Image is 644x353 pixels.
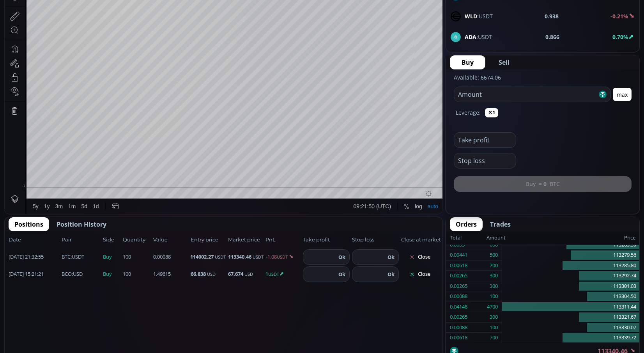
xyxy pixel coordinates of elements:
div: 500 [490,250,498,260]
div: Volume [25,28,42,34]
b: -0.21% [610,12,628,20]
div: 1y [39,314,45,320]
span: 0.00088 [153,253,188,261]
div: 100 [490,323,498,333]
label: Leverage: [456,108,481,117]
span: [DATE] 15:21:21 [9,270,59,278]
b: 0.70% [612,33,628,41]
div: 113330.07 [502,323,639,333]
div: 0.00441 [450,250,467,260]
span: [DATE] 21:32:55 [9,253,59,261]
div: Compare [105,4,127,11]
small: USD [207,271,216,277]
button: Positions [9,217,49,231]
span: :USDT [62,253,84,261]
b: 0.866 [545,33,559,41]
span: :USDT [465,12,493,20]
div:  [7,104,13,112]
small: USD [244,271,253,277]
div: 0.00265 [450,271,467,281]
div: 4700 [487,302,498,312]
b: 113340.46 [228,253,251,260]
div: 0.00265 [450,281,467,291]
span: Sell [499,58,510,67]
div: 113285.80 [502,261,639,271]
div: Toggle Auto Scale [420,309,436,324]
span: Buy [103,253,120,261]
button: ✕1 [485,108,498,117]
div: 0.00618 [450,261,467,271]
span: Position History [57,220,106,229]
div: 3m [51,314,58,320]
div: 1D [38,18,50,25]
small: USDT [253,254,264,260]
button: 09:21:50 (UTC) [346,309,389,324]
div: 113279.56 [502,250,639,261]
div: auto [423,314,433,320]
button: Sell [487,55,521,69]
span: 100 [123,253,151,261]
div: 300 [490,312,498,322]
span: Buy [462,58,474,67]
div: BTC [25,18,38,25]
button: Close [401,251,439,263]
div: 113269.59 [502,240,639,250]
small: USDT [268,271,279,277]
span: Quantity [123,236,151,244]
span: Market price [228,236,263,244]
div: 0.00088 [450,323,467,333]
small: USDT [277,254,288,260]
div: Total [450,233,487,243]
span: -1.08 [266,253,301,261]
div: Market open [80,18,87,25]
div: 0.00618 [450,333,467,343]
div: 113292.74 [502,271,639,281]
span: Buy [103,270,120,278]
b: BCO [62,270,72,277]
div: 0.00088 [450,291,467,302]
b: BTC [62,253,71,260]
span: Positions [14,220,43,229]
div: log [410,314,418,320]
div: 113321.67 [502,312,639,323]
button: Position History [51,217,112,231]
div: 1m [64,314,71,320]
span: Value [153,236,188,244]
div: 100 [490,291,498,302]
span: Entry price [191,236,226,244]
div: 1d [88,314,94,320]
div: 5d [77,314,83,320]
b: 67.674 [228,270,243,277]
div: 0.00265 [450,312,467,322]
div: 113339.72 [502,333,639,343]
button: Ok [385,253,397,261]
span: 1.49615 [153,270,188,278]
span: Trades [490,220,511,229]
span: :USDT [465,33,492,41]
div: Toggle Percentage [396,309,407,324]
div: 113304.50 [502,291,639,302]
div: 300 [490,281,498,291]
button: Trades [484,217,517,231]
div: 700 [490,261,498,271]
div: D [66,4,70,11]
span: 09:21:50 (UTC) [349,314,386,320]
div: Amount [487,233,506,243]
button: Ok [336,253,348,261]
div: Hide Drawings Toolbar [18,291,21,302]
span: 1 [265,270,301,278]
div: Go to [104,309,117,324]
div: 113311.44 [502,302,639,312]
b: ADA [465,33,476,41]
div: Indicators [145,4,169,11]
b: 114002.27 [190,253,214,260]
span: 100 [123,270,151,278]
b: 0.938 [545,12,559,20]
span: Stop loss [352,236,399,244]
span: Orders [456,220,477,229]
span: Date [9,236,59,244]
div: 300 [490,271,498,281]
button: Orders [450,217,483,231]
div: 700 [490,333,498,343]
span: Take profit [303,236,350,244]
